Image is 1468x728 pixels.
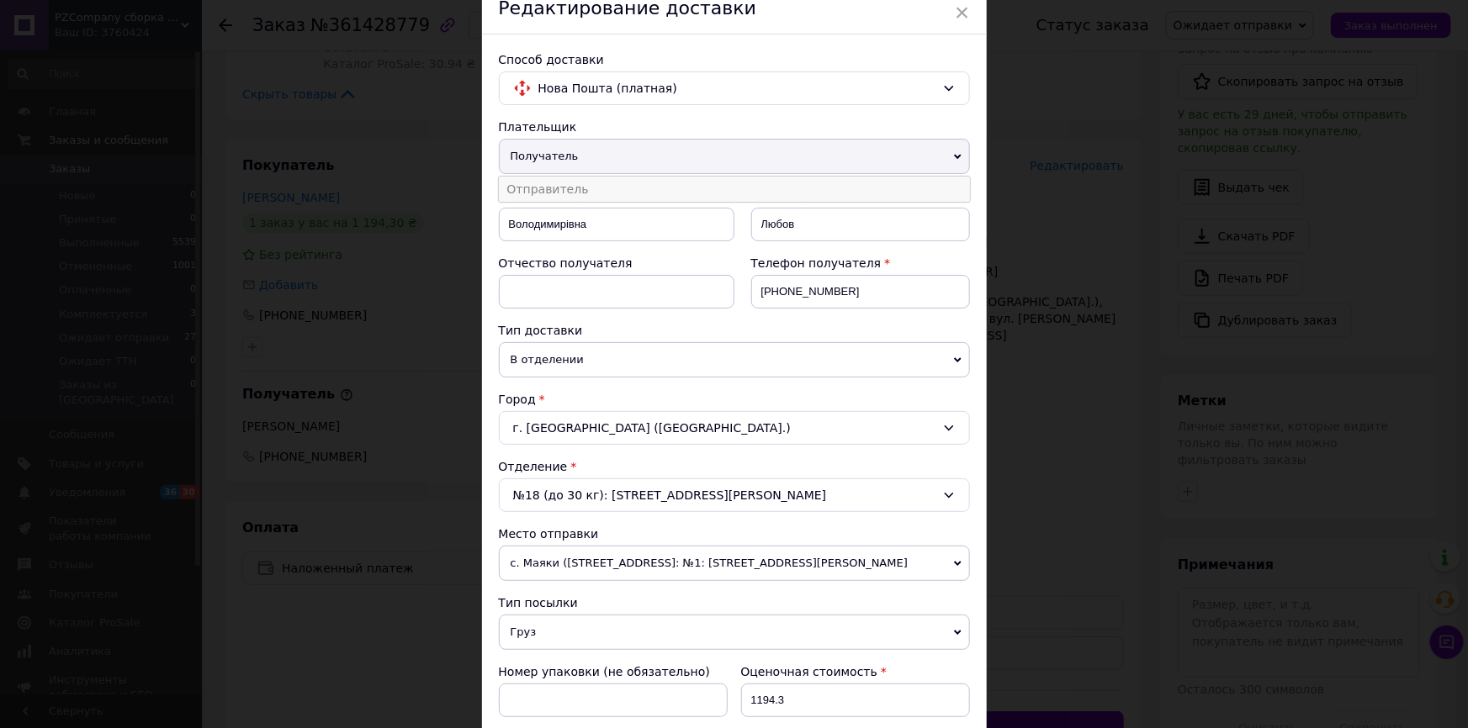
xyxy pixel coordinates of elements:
[499,256,633,270] span: Отчество получателя
[751,256,882,270] span: Телефон получателя
[499,478,970,512] div: №18 (до 30 кг): [STREET_ADDRESS][PERSON_NAME]
[499,342,970,377] span: В отделении
[499,663,728,680] div: Номер упаковки (не обязательно)
[499,596,578,609] span: Тип посылки
[499,527,599,541] span: Место отправки
[538,79,935,98] span: Нова Пошта (платная)
[741,663,970,680] div: Оценочная стоимость
[499,546,970,581] span: с. Маяки ([STREET_ADDRESS]: №1: [STREET_ADDRESS][PERSON_NAME]
[499,51,970,68] div: Способ доставки
[751,275,970,309] input: +380
[499,458,970,475] div: Отделение
[499,391,970,408] div: Город
[499,324,583,337] span: Тип доставки
[499,411,970,445] div: г. [GEOGRAPHIC_DATA] ([GEOGRAPHIC_DATA].)
[499,615,970,650] span: Груз
[499,120,577,134] span: Плательщик
[499,177,970,202] li: Отправитель
[499,139,970,174] span: Получатель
